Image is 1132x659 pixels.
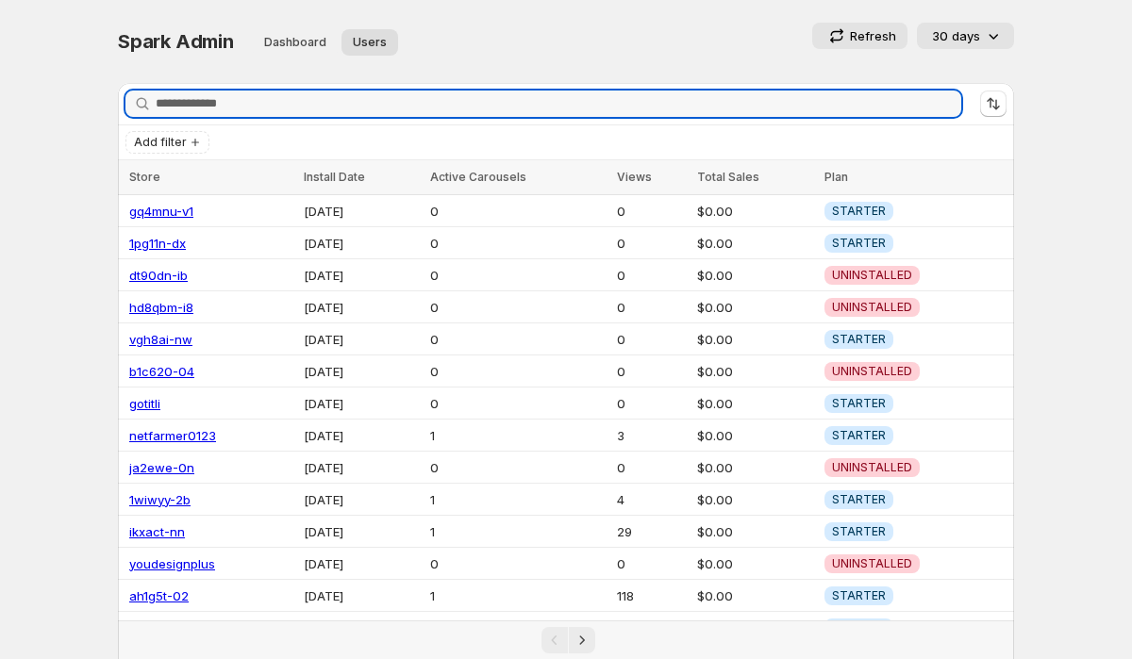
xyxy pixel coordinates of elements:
[129,236,186,251] a: 1pg11n-dx
[353,35,387,50] span: Users
[832,460,912,475] span: UNINSTALLED
[129,364,194,379] a: b1c620-04
[298,548,424,580] td: [DATE]
[341,29,398,56] button: User management
[611,387,691,420] td: 0
[611,195,691,227] td: 0
[832,588,886,603] span: STARTER
[298,484,424,516] td: [DATE]
[118,30,234,53] span: Spark Admin
[691,452,819,484] td: $0.00
[424,227,611,259] td: 0
[832,268,912,283] span: UNINSTALLED
[691,355,819,387] td: $0.00
[298,291,424,323] td: [DATE]
[129,170,160,184] span: Store
[129,556,215,571] a: youdesignplus
[298,420,424,452] td: [DATE]
[611,259,691,291] td: 0
[129,428,216,443] a: netfarmer0123
[611,291,691,323] td: 0
[611,484,691,516] td: 4
[611,548,691,580] td: 0
[424,612,611,644] td: 1
[298,227,424,259] td: [DATE]
[824,170,848,184] span: Plan
[125,131,209,154] button: Add filter
[611,355,691,387] td: 0
[118,620,1014,659] nav: Pagination
[691,548,819,580] td: $0.00
[569,627,595,653] button: Next
[617,170,652,184] span: Views
[691,612,819,644] td: $0.00
[691,259,819,291] td: $0.00
[129,268,188,283] a: dt90dn-ib
[691,227,819,259] td: $0.00
[298,259,424,291] td: [DATE]
[134,135,187,150] span: Add filter
[424,387,611,420] td: 0
[832,364,912,379] span: UNINSTALLED
[691,580,819,612] td: $0.00
[917,23,1014,49] button: 30 days
[424,484,611,516] td: 1
[832,396,886,411] span: STARTER
[129,204,193,219] a: gq4mnu-v1
[424,420,611,452] td: 1
[424,291,611,323] td: 0
[424,548,611,580] td: 0
[129,492,191,507] a: 1wiwyy-2b
[832,524,886,539] span: STARTER
[980,91,1007,117] button: Sort the results
[129,300,193,315] a: hd8qbm-i8
[812,23,907,49] button: Refresh
[611,612,691,644] td: 242
[691,291,819,323] td: $0.00
[430,170,526,184] span: Active Carousels
[832,332,886,347] span: STARTER
[298,580,424,612] td: [DATE]
[691,323,819,355] td: $0.00
[691,195,819,227] td: $0.00
[264,35,326,50] span: Dashboard
[298,516,424,548] td: [DATE]
[611,323,691,355] td: 0
[129,332,192,347] a: vgh8ai-nw
[298,612,424,644] td: [DATE]
[611,580,691,612] td: 118
[832,556,912,571] span: UNINSTALLED
[298,323,424,355] td: [DATE]
[129,524,185,539] a: ikxact-nn
[129,588,189,603] a: ah1g5t-02
[832,492,886,507] span: STARTER
[298,355,424,387] td: [DATE]
[424,452,611,484] td: 0
[304,170,365,184] span: Install Date
[691,387,819,420] td: $0.00
[697,170,759,184] span: Total Sales
[932,26,980,45] p: 30 days
[424,516,611,548] td: 1
[611,227,691,259] td: 0
[298,452,424,484] td: [DATE]
[832,428,886,443] span: STARTER
[298,195,424,227] td: [DATE]
[691,484,819,516] td: $0.00
[691,516,819,548] td: $0.00
[424,355,611,387] td: 0
[424,323,611,355] td: 0
[611,516,691,548] td: 29
[611,452,691,484] td: 0
[424,259,611,291] td: 0
[129,396,160,411] a: gotitli
[424,195,611,227] td: 0
[691,420,819,452] td: $0.00
[832,236,886,251] span: STARTER
[832,204,886,219] span: STARTER
[424,580,611,612] td: 1
[129,460,194,475] a: ja2ewe-0n
[832,300,912,315] span: UNINSTALLED
[611,420,691,452] td: 3
[850,26,896,45] p: Refresh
